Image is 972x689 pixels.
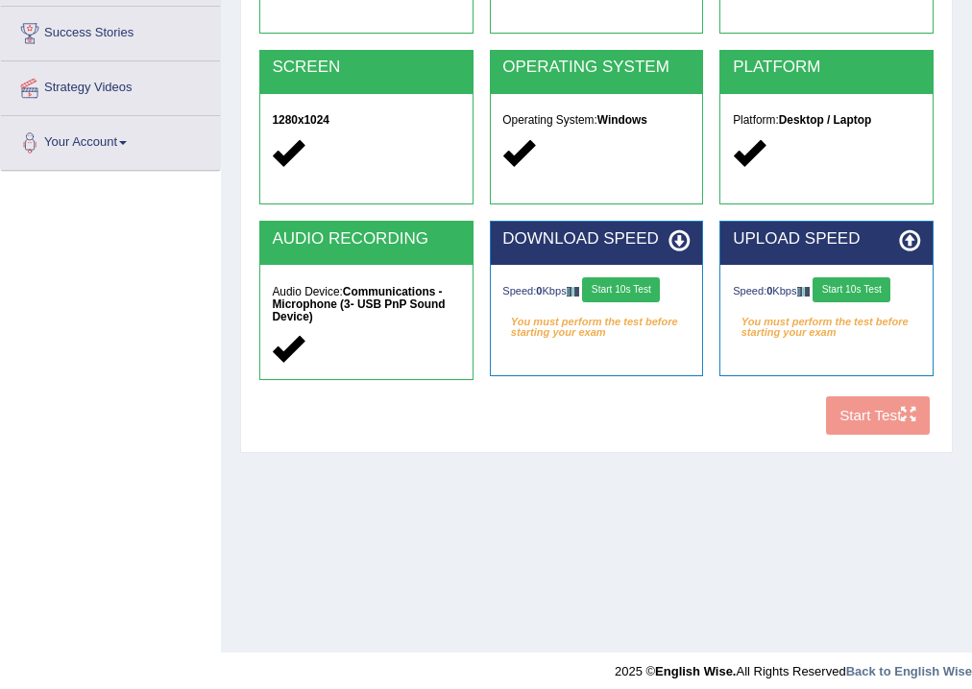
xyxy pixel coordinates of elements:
a: Success Stories [1,7,220,55]
h2: UPLOAD SPEED [733,230,920,249]
h2: PLATFORM [733,59,920,77]
a: Your Account [1,116,220,164]
h2: DOWNLOAD SPEED [502,230,690,249]
button: Start 10s Test [582,277,660,302]
h5: Platform: [733,114,920,127]
h2: AUDIO RECORDING [272,230,459,249]
strong: English Wise. [655,664,736,678]
img: ajax-loader-fb-connection.gif [797,287,811,296]
h2: SCREEN [272,59,459,77]
div: Speed: Kbps [733,277,920,306]
h2: OPERATING SYSTEM [502,59,690,77]
strong: Communications - Microphone (3- USB PnP Sound Device) [272,285,445,323]
strong: 0 [766,285,772,297]
div: 2025 © All Rights Reserved [615,653,972,680]
img: ajax-loader-fb-connection.gif [567,287,580,296]
h5: Audio Device: [272,286,459,323]
div: Speed: Kbps [502,277,690,306]
strong: 1280x1024 [272,113,329,127]
a: Back to English Wise [846,664,972,678]
strong: 0 [536,285,542,297]
em: You must perform the test before starting your exam [733,310,920,335]
strong: Desktop / Laptop [779,113,871,127]
a: Strategy Videos [1,61,220,109]
button: Start 10s Test [813,277,890,302]
h5: Operating System: [502,114,690,127]
em: You must perform the test before starting your exam [502,310,690,335]
strong: Windows [597,113,647,127]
